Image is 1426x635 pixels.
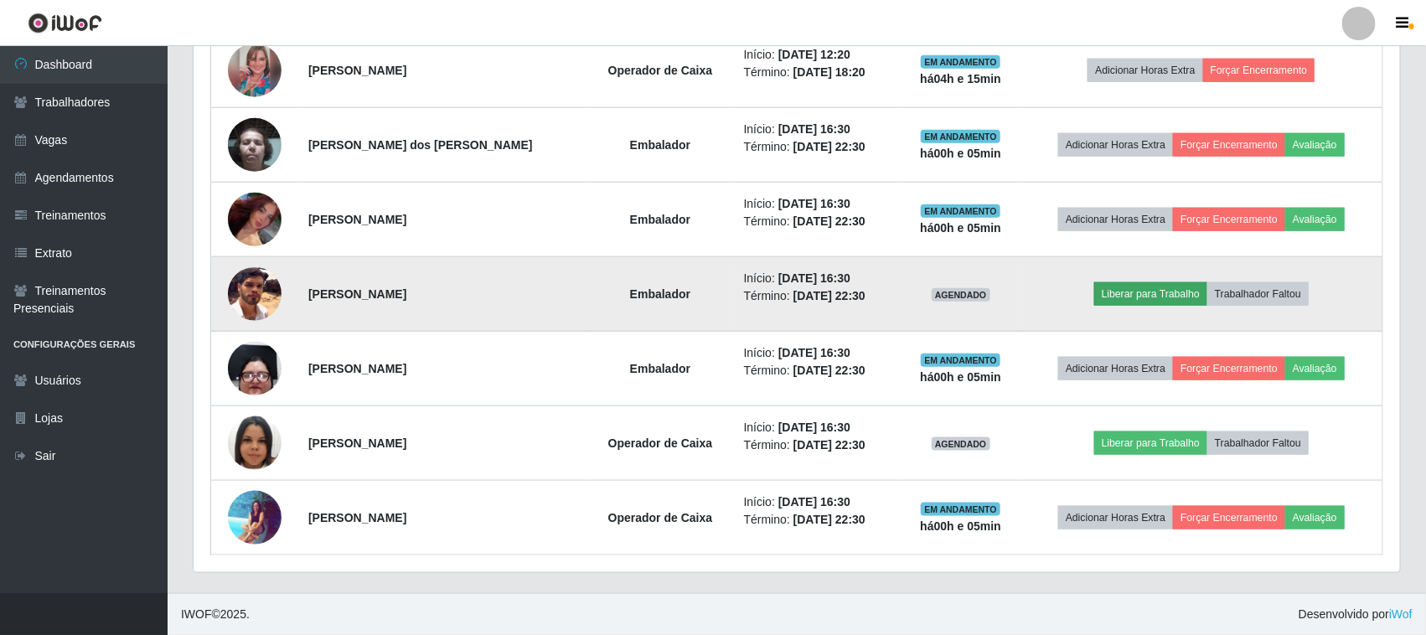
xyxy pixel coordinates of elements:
strong: Operador de Caixa [608,64,713,77]
li: Término: [744,511,891,529]
strong: Operador de Caixa [608,511,713,524]
strong: [PERSON_NAME] dos [PERSON_NAME] [308,138,533,152]
img: 1657575579568.jpeg [228,109,282,180]
time: [DATE] 16:30 [778,271,850,285]
strong: [PERSON_NAME] [308,287,406,301]
time: [DATE] 18:20 [793,65,865,79]
button: Adicionar Horas Extra [1058,133,1173,157]
button: Forçar Encerramento [1173,357,1285,380]
li: Início: [744,195,891,213]
time: [DATE] 16:30 [778,197,850,210]
li: Início: [744,493,891,511]
button: Avaliação [1285,133,1345,157]
time: [DATE] 16:30 [778,346,850,359]
button: Avaliação [1285,357,1345,380]
span: AGENDADO [932,437,990,451]
img: 1748467830576.jpeg [228,309,282,428]
strong: [PERSON_NAME] [308,362,406,375]
button: Adicionar Horas Extra [1058,208,1173,231]
li: Término: [744,64,891,81]
strong: Operador de Caixa [608,436,713,450]
button: Forçar Encerramento [1173,506,1285,529]
time: [DATE] 22:30 [793,214,865,228]
time: [DATE] 22:30 [793,140,865,153]
strong: [PERSON_NAME] [308,511,406,524]
strong: Embalador [630,362,690,375]
span: EM ANDAMENTO [921,354,1000,367]
li: Término: [744,213,891,230]
span: EM ANDAMENTO [921,130,1000,143]
li: Início: [744,344,891,362]
span: IWOF [181,607,212,621]
span: EM ANDAMENTO [921,55,1000,69]
span: Desenvolvido por [1299,606,1413,623]
span: AGENDADO [932,288,990,302]
time: [DATE] 22:30 [793,513,865,526]
button: Trabalhador Faltou [1207,282,1309,306]
strong: Embalador [630,213,690,226]
li: Término: [744,436,891,454]
span: EM ANDAMENTO [921,204,1000,218]
time: [DATE] 16:30 [778,122,850,136]
time: [DATE] 12:20 [778,48,850,61]
strong: há 00 h e 05 min [920,519,1001,533]
button: Adicionar Horas Extra [1088,59,1202,82]
time: [DATE] 16:30 [778,495,850,509]
img: 1749348201496.jpeg [228,173,282,266]
button: Forçar Encerramento [1173,133,1285,157]
li: Término: [744,287,891,305]
button: Adicionar Horas Extra [1058,506,1173,529]
button: Forçar Encerramento [1173,208,1285,231]
button: Liberar para Trabalho [1094,282,1207,306]
time: [DATE] 22:30 [793,289,865,302]
time: [DATE] 16:30 [778,421,850,434]
a: iWof [1389,607,1413,621]
strong: [PERSON_NAME] [308,64,406,77]
li: Término: [744,138,891,156]
time: [DATE] 22:30 [793,438,865,452]
span: EM ANDAMENTO [921,503,1000,516]
button: Trabalhador Faltou [1207,431,1309,455]
button: Avaliação [1285,506,1345,529]
strong: há 00 h e 05 min [920,221,1001,235]
strong: há 04 h e 15 min [920,72,1001,85]
button: Avaliação [1285,208,1345,231]
time: [DATE] 22:30 [793,364,865,377]
li: Início: [744,46,891,64]
li: Início: [744,270,891,287]
img: 1734717801679.jpeg [228,267,282,321]
strong: [PERSON_NAME] [308,436,406,450]
strong: Embalador [630,287,690,301]
img: CoreUI Logo [28,13,102,34]
span: © 2025 . [181,606,250,623]
button: Adicionar Horas Extra [1058,357,1173,380]
button: Forçar Encerramento [1203,59,1315,82]
img: 1753388876118.jpeg [228,44,282,97]
strong: Embalador [630,138,690,152]
button: Liberar para Trabalho [1094,431,1207,455]
strong: há 00 h e 05 min [920,370,1001,384]
li: Início: [744,121,891,138]
img: 1748991397943.jpeg [228,490,282,545]
img: 1753040270592.jpeg [228,395,282,491]
strong: [PERSON_NAME] [308,213,406,226]
li: Início: [744,419,891,436]
strong: há 00 h e 05 min [920,147,1001,160]
li: Término: [744,362,891,379]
